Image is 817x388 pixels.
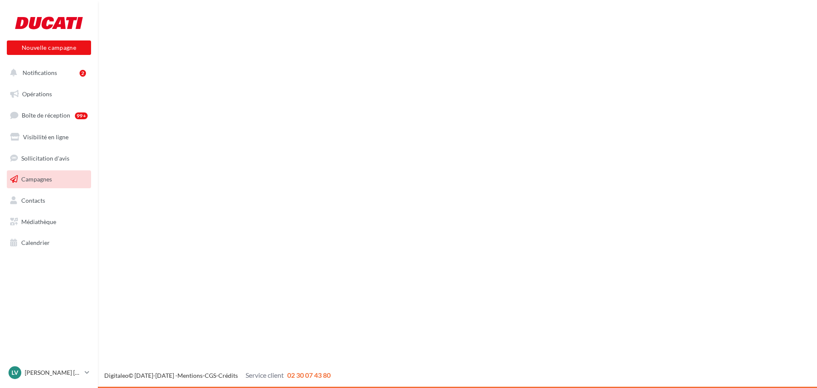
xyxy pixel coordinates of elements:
[21,239,50,246] span: Calendrier
[23,69,57,76] span: Notifications
[5,64,89,82] button: Notifications 2
[5,213,93,231] a: Médiathèque
[7,40,91,55] button: Nouvelle campagne
[5,149,93,167] a: Sollicitation d'avis
[7,365,91,381] a: Lv [PERSON_NAME] [PERSON_NAME]
[21,175,52,183] span: Campagnes
[5,192,93,210] a: Contacts
[21,154,69,161] span: Sollicitation d'avis
[22,90,52,98] span: Opérations
[5,106,93,124] a: Boîte de réception99+
[5,234,93,252] a: Calendrier
[5,170,93,188] a: Campagnes
[218,372,238,379] a: Crédits
[104,372,331,379] span: © [DATE]-[DATE] - - -
[287,371,331,379] span: 02 30 07 43 80
[5,85,93,103] a: Opérations
[21,218,56,225] span: Médiathèque
[11,368,18,377] span: Lv
[23,133,69,141] span: Visibilité en ligne
[177,372,203,379] a: Mentions
[205,372,216,379] a: CGS
[22,112,70,119] span: Boîte de réception
[104,372,129,379] a: Digitaleo
[75,112,88,119] div: 99+
[246,371,284,379] span: Service client
[5,128,93,146] a: Visibilité en ligne
[80,70,86,77] div: 2
[21,197,45,204] span: Contacts
[25,368,81,377] p: [PERSON_NAME] [PERSON_NAME]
